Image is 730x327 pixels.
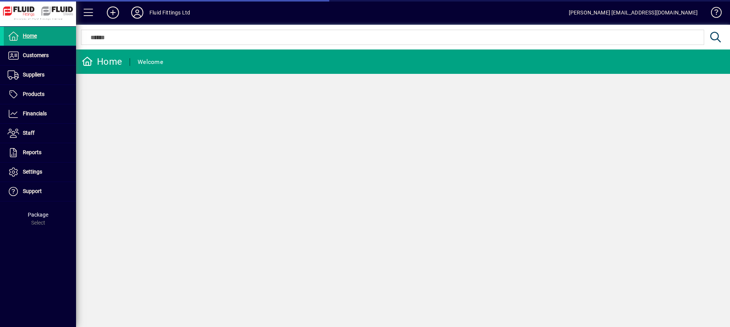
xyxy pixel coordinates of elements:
[4,143,76,162] a: Reports
[4,104,76,123] a: Financials
[23,52,49,58] span: Customers
[23,149,41,155] span: Reports
[23,130,35,136] span: Staff
[4,46,76,65] a: Customers
[705,2,720,26] a: Knowledge Base
[23,33,37,39] span: Home
[82,56,122,68] div: Home
[569,6,698,19] div: [PERSON_NAME] [EMAIL_ADDRESS][DOMAIN_NAME]
[138,56,163,68] div: Welcome
[125,6,149,19] button: Profile
[23,169,42,175] span: Settings
[23,188,42,194] span: Support
[4,124,76,143] a: Staff
[4,182,76,201] a: Support
[149,6,190,19] div: Fluid Fittings Ltd
[4,85,76,104] a: Products
[23,110,47,116] span: Financials
[23,91,44,97] span: Products
[101,6,125,19] button: Add
[4,65,76,85] a: Suppliers
[23,72,44,78] span: Suppliers
[28,212,48,218] span: Package
[4,163,76,182] a: Settings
